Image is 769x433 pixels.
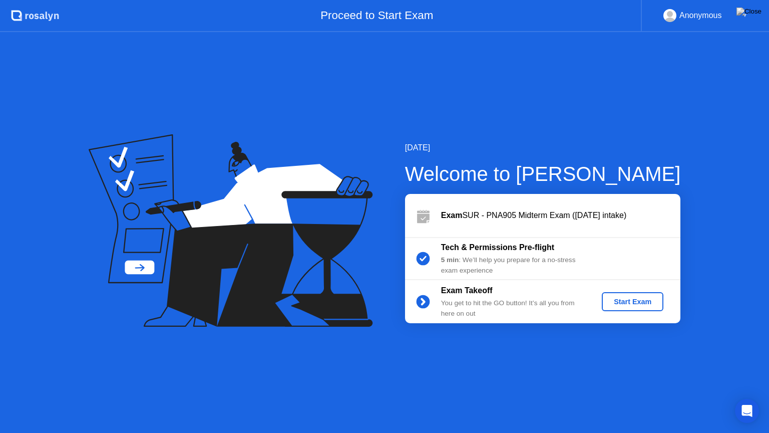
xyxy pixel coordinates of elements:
b: Tech & Permissions Pre-flight [441,243,554,252]
div: SUR - PNA905 Midterm Exam ([DATE] intake) [441,209,680,222]
div: Anonymous [679,9,722,22]
div: [DATE] [405,142,681,154]
b: Exam [441,211,463,220]
button: Start Exam [602,292,663,311]
div: Start Exam [606,298,659,306]
div: Open Intercom Messenger [735,399,759,423]
img: Close [736,8,761,16]
div: : We’ll help you prepare for a no-stress exam experience [441,255,585,276]
div: Welcome to [PERSON_NAME] [405,159,681,189]
div: You get to hit the GO button! It’s all you from here on out [441,298,585,319]
b: 5 min [441,256,459,264]
b: Exam Takeoff [441,286,493,295]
